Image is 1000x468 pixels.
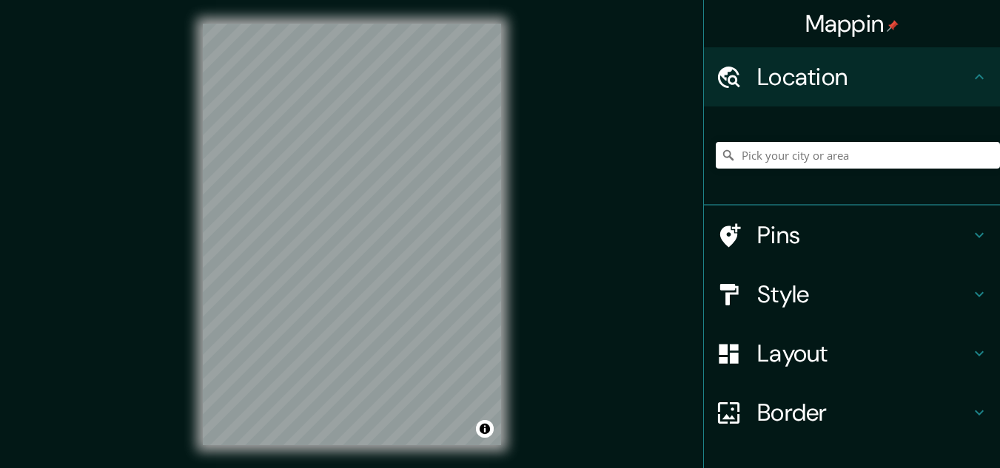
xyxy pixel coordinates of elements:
[704,383,1000,442] div: Border
[704,47,1000,106] div: Location
[704,265,1000,324] div: Style
[757,339,970,368] h4: Layout
[757,220,970,250] h4: Pins
[203,24,501,445] canvas: Map
[704,324,1000,383] div: Layout
[704,206,1000,265] div: Pins
[476,420,494,438] button: Toggle attribution
[757,279,970,309] h4: Style
[805,9,899,38] h4: Mappin
[757,398,970,427] h4: Border
[757,62,970,92] h4: Location
[887,20,899,32] img: pin-icon.png
[716,142,1000,169] input: Pick your city or area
